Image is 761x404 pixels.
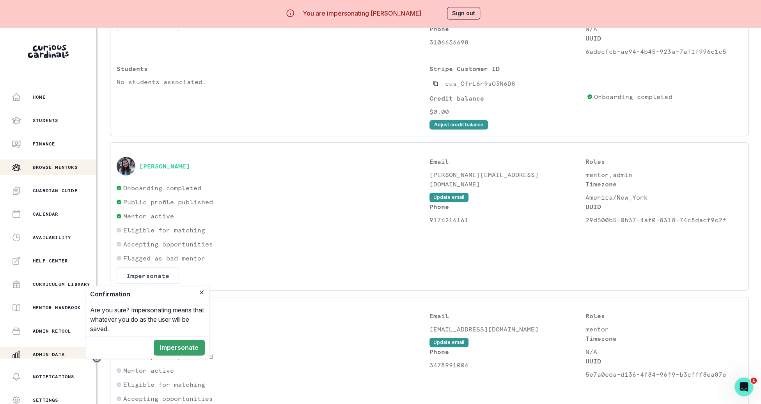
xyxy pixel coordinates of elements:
[33,374,75,380] p: Notifications
[585,324,742,334] p: mentor
[585,202,742,211] p: UUID
[123,239,213,249] p: Accepting opportunities
[429,338,468,347] button: Update email
[117,268,179,284] button: Impersonate
[750,377,757,384] span: 1
[123,253,205,263] p: Flagged as bad mentor
[33,397,59,403] p: Settings
[585,370,742,379] p: 5e7a0eda-d136-4f84-96f9-b3cfff8ea87e
[123,197,213,207] p: Public profile published
[429,360,586,370] p: 3478991004
[429,77,442,90] button: Copied to clipboard
[303,9,421,18] p: You are impersonating [PERSON_NAME]
[585,334,742,343] p: Timezone
[585,356,742,366] p: UUID
[429,170,586,189] p: [PERSON_NAME][EMAIL_ADDRESS][DOMAIN_NAME]
[585,24,742,34] p: N/A
[447,7,480,19] button: Sign out
[33,234,71,241] p: Availability
[85,302,209,337] div: Are you sure? Impersonating means that whatever you do as the user will be saved.
[429,120,488,129] button: Adjust credit balance
[33,211,59,217] p: Calendar
[117,64,429,73] p: Students
[123,366,174,375] p: Mentor active
[33,141,55,147] p: Finance
[445,79,515,88] p: cus_OfrL6r9sO3N6D8
[33,281,90,287] p: Curriculum Library
[585,47,742,56] p: 6adecfcb-ae94-4b45-923a-7af1f996c1c5
[33,188,78,194] p: Guardian Guide
[429,193,468,202] button: Update email
[585,179,742,189] p: Timezone
[123,183,201,193] p: Onboarding completed
[123,211,174,221] p: Mentor active
[28,45,69,58] img: Curious Cardinals Logo
[33,117,59,124] p: Students
[429,324,586,334] p: [EMAIL_ADDRESS][DOMAIN_NAME]
[123,394,213,403] p: Accepting opportunities
[429,107,584,116] p: $0.00
[734,377,753,396] iframe: Intercom live chat
[117,77,429,87] p: No students associated.
[33,94,46,100] p: Home
[33,351,65,358] p: Admin Data
[429,157,586,166] p: Email
[585,215,742,225] p: 29d500b5-0b37-4af0-8318-74c8dacf9c2f
[429,311,586,321] p: Email
[429,37,586,47] p: 3106636698
[33,164,78,170] p: Browse Mentors
[429,24,586,34] p: Phone
[429,202,586,211] p: Phone
[429,347,586,356] p: Phone
[585,170,742,179] p: mentor,admin
[594,92,672,101] p: Onboarding completed
[154,340,205,356] button: Impersonate
[429,64,584,73] p: Stripe Customer ID
[33,305,81,311] p: Mentor Handbook
[429,94,584,103] p: Credit balance
[123,225,205,235] p: Eligible for matching
[585,193,742,202] p: America/New_York
[585,157,742,166] p: Roles
[123,380,205,389] p: Eligible for matching
[585,311,742,321] p: Roles
[585,34,742,43] p: UUID
[85,286,209,302] header: Confirmation
[139,162,190,170] button: [PERSON_NAME]
[197,288,206,297] button: Close
[429,215,586,225] p: 9176216161
[585,347,742,356] p: N/A
[33,258,68,264] p: Help Center
[33,328,71,334] p: Admin Retool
